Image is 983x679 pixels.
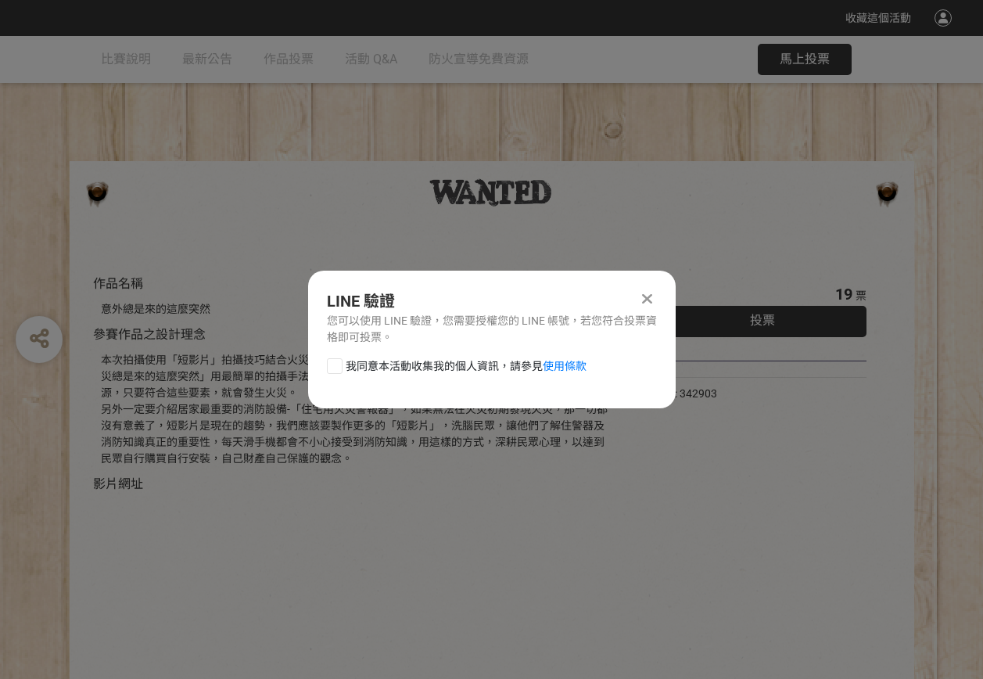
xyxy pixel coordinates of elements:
[93,327,206,342] span: 參賽作品之設計理念
[856,289,866,302] span: 票
[835,285,852,304] span: 19
[182,52,232,66] span: 最新公告
[429,52,529,66] span: 防火宣導免費資源
[780,52,830,66] span: 馬上投票
[845,12,911,24] span: 收藏這個活動
[543,360,587,372] a: 使用條款
[264,36,314,83] a: 作品投票
[101,52,151,66] span: 比賽說明
[93,476,143,491] span: 影片網址
[345,36,397,83] a: 活動 Q&A
[101,301,612,318] div: 意外總是來的這麼突然
[101,36,151,83] a: 比賽說明
[346,358,587,375] span: 我同意本活動收集我的個人資訊，請參見
[750,313,775,328] span: 投票
[345,52,397,66] span: 活動 Q&A
[101,352,612,467] div: 本次拍攝使用「短影片」拍攝技巧結合火災相關知識以幽默輕鬆方式，讓觀眾更容易接受消防知識，「火災總是來的這麼突然」用最簡單的拍攝手法，讓民眾了解-「燃燒三要素」，空氣(助燃物)、可燃物、熱源，只要...
[264,52,314,66] span: 作品投票
[758,44,852,75] button: 馬上投票
[658,387,717,400] span: SID: 342903
[327,313,657,346] div: 您可以使用 LINE 驗證，您需要授權您的 LINE 帳號，若您符合投票資格即可投票。
[182,36,232,83] a: 最新公告
[429,36,529,83] a: 防火宣導免費資源
[93,276,143,291] span: 作品名稱
[327,289,657,313] div: LINE 驗證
